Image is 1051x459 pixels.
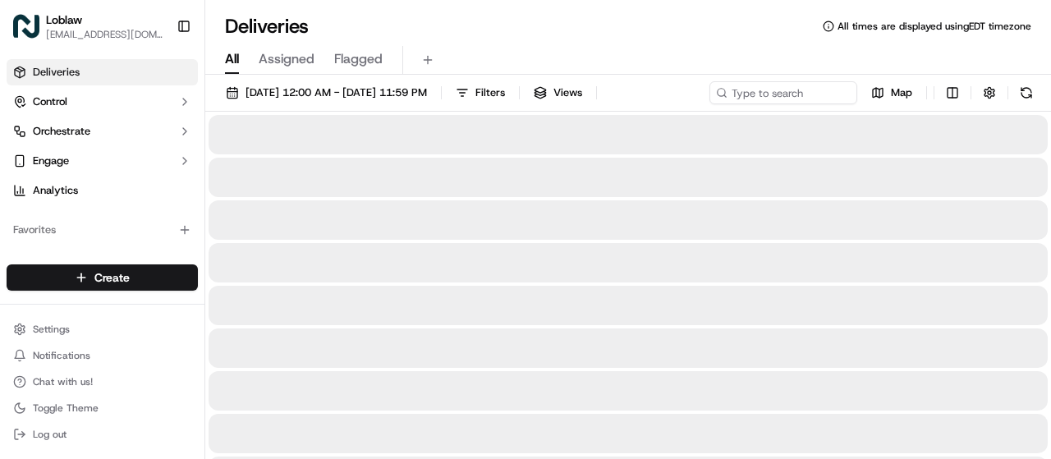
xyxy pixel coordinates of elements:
[33,124,90,139] span: Orchestrate
[526,81,590,104] button: Views
[7,89,198,115] button: Control
[33,323,70,336] span: Settings
[33,183,78,198] span: Analytics
[7,397,198,420] button: Toggle Theme
[1015,81,1038,104] button: Refresh
[33,154,69,168] span: Engage
[7,318,198,341] button: Settings
[7,370,198,393] button: Chat with us!
[225,49,239,69] span: All
[33,94,67,109] span: Control
[7,59,198,85] a: Deliveries
[33,375,93,388] span: Chat with us!
[448,81,512,104] button: Filters
[7,344,198,367] button: Notifications
[7,217,198,243] div: Favorites
[13,13,39,39] img: Loblaw
[46,28,163,41] button: [EMAIL_ADDRESS][DOMAIN_NAME]
[475,85,505,100] span: Filters
[891,85,912,100] span: Map
[709,81,857,104] input: Type to search
[46,11,82,28] button: Loblaw
[7,177,198,204] a: Analytics
[7,148,198,174] button: Engage
[218,81,434,104] button: [DATE] 12:00 AM - [DATE] 11:59 PM
[225,13,309,39] h1: Deliveries
[7,423,198,446] button: Log out
[334,49,383,69] span: Flagged
[33,349,90,362] span: Notifications
[94,269,130,286] span: Create
[33,402,99,415] span: Toggle Theme
[259,49,314,69] span: Assigned
[7,264,198,291] button: Create
[246,85,427,100] span: [DATE] 12:00 AM - [DATE] 11:59 PM
[7,7,170,46] button: LoblawLoblaw[EMAIL_ADDRESS][DOMAIN_NAME]
[33,428,67,441] span: Log out
[838,20,1031,33] span: All times are displayed using EDT timezone
[864,81,920,104] button: Map
[553,85,582,100] span: Views
[7,118,198,145] button: Orchestrate
[33,65,80,80] span: Deliveries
